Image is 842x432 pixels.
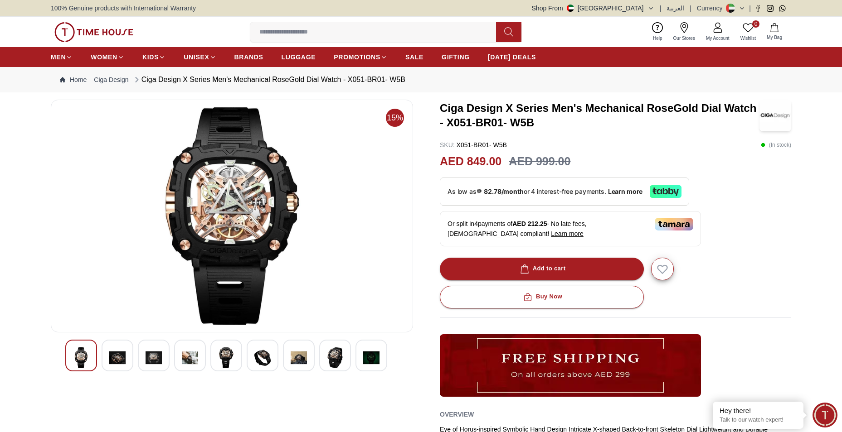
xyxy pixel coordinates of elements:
span: KIDS [142,53,159,62]
a: KIDS [142,49,165,65]
button: My Bag [761,21,788,43]
a: Help [647,20,668,43]
span: Learn more [551,230,584,237]
img: Ciga Design X Series Men's Mechanical RoseGold Dial Watch - X051-BR01- W5B [146,347,162,368]
span: My Bag [763,34,786,41]
p: ( In stock ) [761,140,791,149]
img: Ciga Design X Series Men's Mechanical RoseGold Dial Watch - X051-BR01- W5B [759,100,791,131]
img: Ciga Design X Series Men's Mechanical RoseGold Dial Watch - X051-BR01- W5B [182,347,198,368]
a: MEN [51,49,73,65]
a: SALE [405,49,423,65]
span: Our Stores [670,35,699,42]
a: [DATE] DEALS [488,49,536,65]
span: AED 212.25 [512,220,547,227]
span: UNISEX [184,53,209,62]
span: [DATE] DEALS [488,53,536,62]
button: Buy Now [440,286,644,308]
span: LUGGAGE [282,53,316,62]
img: United Arab Emirates [567,5,574,12]
span: | [690,4,691,13]
a: Our Stores [668,20,701,43]
div: Or split in 4 payments of - No late fees, [DEMOGRAPHIC_DATA] compliant! [440,211,701,246]
img: Ciga Design X Series Men's Mechanical RoseGold Dial Watch - X051-BR01- W5B [58,107,405,325]
img: Ciga Design X Series Men's Mechanical RoseGold Dial Watch - X051-BR01- W5B [109,347,126,368]
span: Help [649,35,666,42]
a: Home [60,75,87,84]
a: 0Wishlist [735,20,761,43]
img: Ciga Design X Series Men's Mechanical RoseGold Dial Watch - X051-BR01- W5B [218,347,234,368]
a: PROMOTIONS [334,49,387,65]
a: Facebook [754,5,761,12]
span: 15% [386,109,404,127]
h2: AED 849.00 [440,153,501,170]
img: Ciga Design X Series Men's Mechanical RoseGold Dial Watch - X051-BR01- W5B [291,347,307,368]
span: BRANDS [234,53,263,62]
img: Tamara [655,218,693,230]
h3: Ciga Design X Series Men's Mechanical RoseGold Dial Watch - X051-BR01- W5B [440,101,759,130]
button: Shop From[GEOGRAPHIC_DATA] [532,4,654,13]
a: BRANDS [234,49,263,65]
a: WOMEN [91,49,124,65]
a: Ciga Design [94,75,128,84]
span: 0 [752,20,759,28]
img: Ciga Design X Series Men's Mechanical RoseGold Dial Watch - X051-BR01- W5B [73,347,89,368]
div: Buy Now [521,292,562,302]
div: Ciga Design X Series Men's Mechanical RoseGold Dial Watch - X051-BR01- W5B [132,74,405,85]
span: GIFTING [442,53,470,62]
p: X051-BR01- W5B [440,140,507,149]
span: SKU : [440,141,455,149]
div: Chat Widget [813,403,837,427]
span: PROMOTIONS [334,53,380,62]
span: Wishlist [737,35,759,42]
img: Ciga Design X Series Men's Mechanical RoseGold Dial Watch - X051-BR01- W5B [327,347,343,368]
h3: AED 999.00 [509,153,570,170]
span: WOMEN [91,53,117,62]
span: | [749,4,751,13]
button: العربية [667,4,684,13]
img: Ciga Design X Series Men's Mechanical RoseGold Dial Watch - X051-BR01- W5B [254,347,271,368]
p: Talk to our watch expert! [720,416,797,424]
div: Add to cart [518,264,566,274]
a: Whatsapp [779,5,786,12]
span: My Account [702,35,733,42]
h2: Overview [440,408,474,421]
a: LUGGAGE [282,49,316,65]
div: Hey there! [720,406,797,415]
img: Ciga Design X Series Men's Mechanical RoseGold Dial Watch - X051-BR01- W5B [363,347,380,368]
img: ... [54,22,133,42]
a: GIFTING [442,49,470,65]
div: Currency [697,4,726,13]
a: UNISEX [184,49,216,65]
span: 100% Genuine products with International Warranty [51,4,196,13]
img: ... [440,334,701,397]
span: | [660,4,662,13]
nav: Breadcrumb [51,67,791,92]
button: Add to cart [440,258,644,280]
a: Instagram [767,5,774,12]
span: MEN [51,53,66,62]
span: SALE [405,53,423,62]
